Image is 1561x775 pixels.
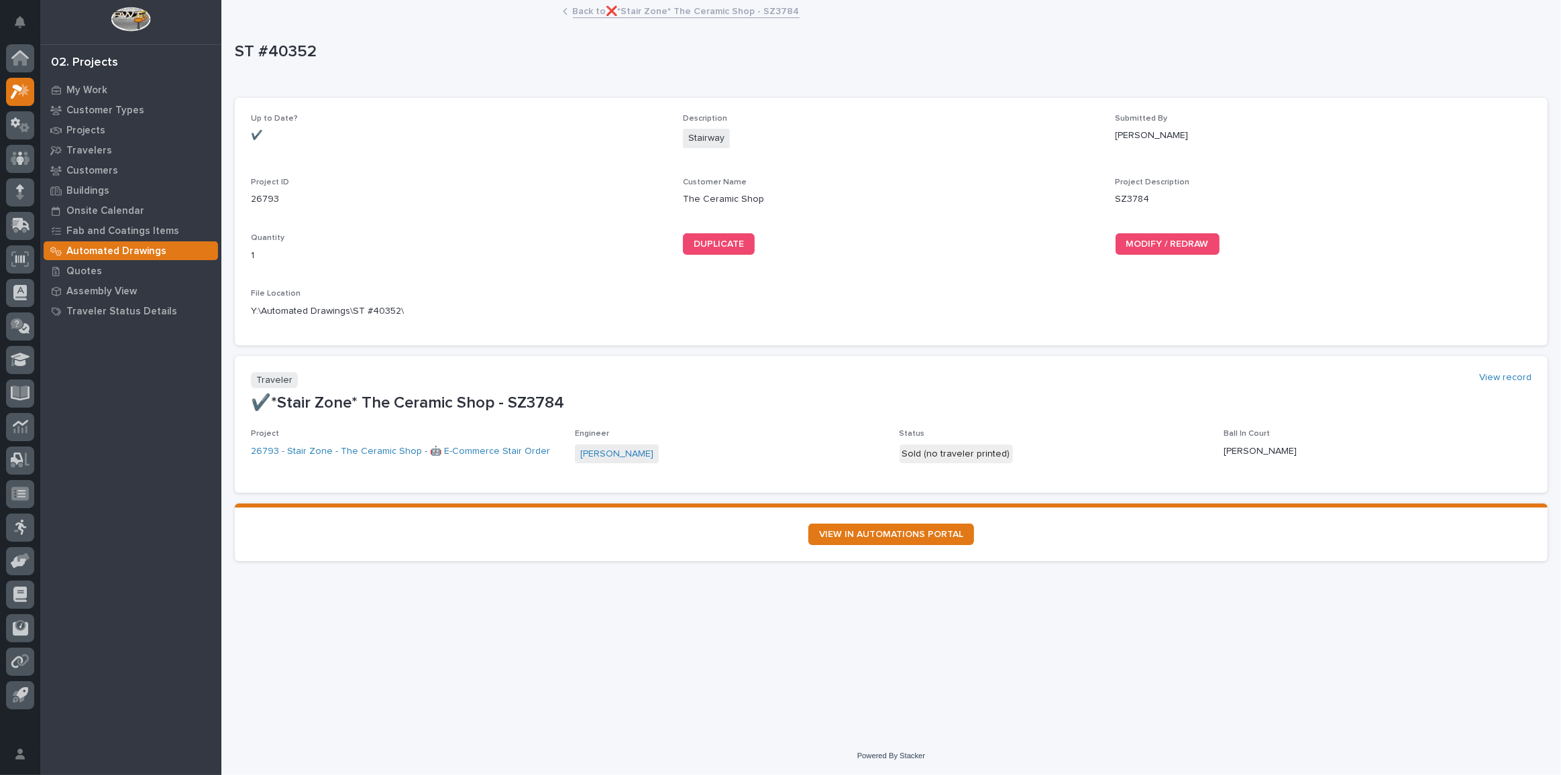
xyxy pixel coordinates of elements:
span: Project Description [1116,178,1190,186]
a: Onsite Calendar [40,200,221,221]
a: Assembly View [40,281,221,301]
a: Fab and Coatings Items [40,221,221,241]
p: ST #40352 [235,42,1542,62]
p: 1 [251,249,667,263]
a: My Work [40,80,221,100]
span: Stairway [683,129,730,148]
button: Notifications [6,8,34,36]
a: Buildings [40,180,221,200]
img: Workspace Logo [111,7,150,32]
a: Traveler Status Details [40,301,221,321]
a: View record [1479,372,1531,383]
p: [PERSON_NAME] [1224,444,1531,459]
span: VIEW IN AUTOMATIONS PORTAL [819,530,963,539]
a: 26793 - Stair Zone - The Ceramic Shop - 🤖 E-Commerce Stair Order [251,444,550,459]
a: Quotes [40,261,221,281]
p: Customers [66,165,118,177]
p: Buildings [66,185,109,197]
p: Projects [66,125,105,137]
a: VIEW IN AUTOMATIONS PORTAL [808,524,974,545]
a: Customers [40,160,221,180]
p: Customer Types [66,105,144,117]
div: Notifications [17,16,34,38]
a: [PERSON_NAME] [580,447,653,461]
: Y:\Automated Drawings\ST #40352\ [251,304,404,318]
p: Traveler Status Details [66,306,177,318]
span: Up to Date? [251,115,298,123]
a: Travelers [40,140,221,160]
span: MODIFY / REDRAW [1126,239,1209,249]
span: DUPLICATE [694,239,744,249]
a: DUPLICATE [683,233,755,255]
span: Status [900,430,925,438]
p: 26793 [251,192,667,206]
div: 02. Projects [51,56,118,70]
p: Assembly View [66,286,137,298]
span: Description [683,115,727,123]
p: [PERSON_NAME] [1116,129,1531,143]
span: Submitted By [1116,115,1168,123]
a: Back to❌*Stair Zone* The Ceramic Shop - SZ3784 [573,3,800,18]
p: ✔️*Stair Zone* The Ceramic Shop - SZ3784 [251,394,1531,413]
a: Projects [40,120,221,140]
p: Travelers [66,145,112,157]
a: Customer Types [40,100,221,120]
p: Automated Drawings [66,245,166,257]
p: ✔️ [251,129,667,143]
p: Traveler [251,372,298,389]
p: SZ3784 [1116,192,1531,206]
a: MODIFY / REDRAW [1116,233,1220,255]
a: Automated Drawings [40,241,221,261]
span: Ball In Court [1224,430,1270,438]
div: Sold (no traveler printed) [900,444,1013,464]
span: Quantity [251,234,284,242]
p: My Work [66,84,107,97]
p: The Ceramic Shop [683,192,1099,206]
p: Quotes [66,265,102,278]
span: Customer Name [683,178,747,186]
span: File Location [251,290,301,298]
p: Onsite Calendar [66,205,144,217]
p: Fab and Coatings Items [66,225,179,237]
span: Project ID [251,178,289,186]
span: Engineer [575,430,609,438]
a: Powered By Stacker [857,752,925,760]
span: Project [251,430,279,438]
